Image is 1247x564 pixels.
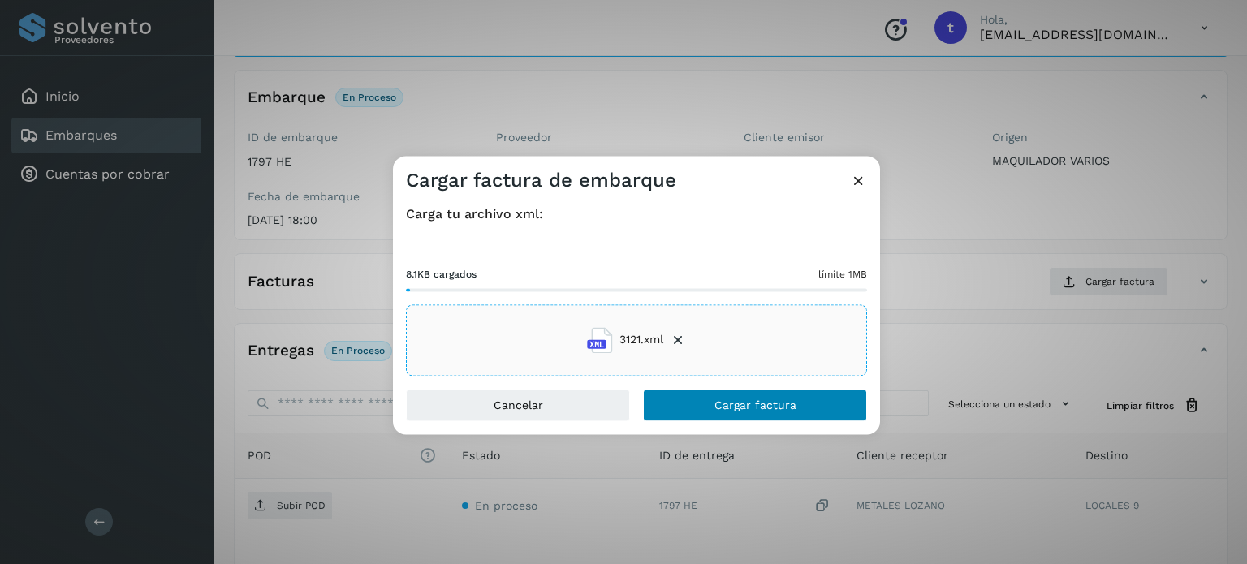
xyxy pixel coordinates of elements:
span: 8.1KB cargados [406,267,477,282]
span: Cargar factura [714,399,796,411]
button: Cargar factura [643,389,867,421]
span: 3121.xml [619,332,663,349]
h4: Carga tu archivo xml: [406,206,867,222]
button: Cancelar [406,389,630,421]
span: límite 1MB [818,267,867,282]
span: Cancelar [494,399,543,411]
h3: Cargar factura de embarque [406,169,676,192]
